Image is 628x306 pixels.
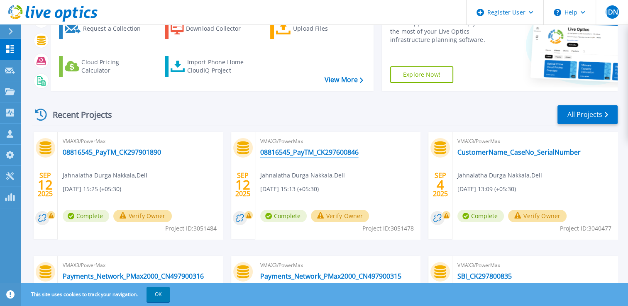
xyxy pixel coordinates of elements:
[63,272,204,280] a: Payments_Network_PMax2000_CN497900316
[59,56,152,77] a: Cloud Pricing Calculator
[186,20,252,37] div: Download Collector
[165,18,257,39] a: Download Collector
[457,137,613,146] span: VMAX3/PowerMax
[63,210,109,222] span: Complete
[63,185,121,194] span: [DATE] 15:25 (+05:30)
[63,261,218,270] span: VMAX3/PowerMax
[81,58,148,75] div: Cloud Pricing Calculator
[187,58,252,75] div: Import Phone Home CloudIQ Project
[457,185,516,194] span: [DATE] 13:09 (+05:30)
[63,171,147,180] span: Jahnalatha Durga Nakkala , Dell
[457,261,613,270] span: VMAX3/PowerMax
[311,210,369,222] button: Verify Owner
[113,210,172,222] button: Verify Owner
[560,224,611,233] span: Project ID: 3040477
[260,148,359,156] a: 08816545_PayTM_CK297600846
[293,20,359,37] div: Upload Files
[235,181,250,188] span: 12
[83,20,149,37] div: Request a Collection
[325,76,363,84] a: View More
[147,287,170,302] button: OK
[362,224,414,233] span: Project ID: 3051478
[606,9,618,15] span: JDN
[260,185,319,194] span: [DATE] 15:13 (+05:30)
[457,171,542,180] span: Jahnalatha Durga Nakkala , Dell
[260,137,415,146] span: VMAX3/PowerMax
[457,272,512,280] a: SBI_CK297800835
[260,272,401,280] a: Payments_Network_PMax2000_CN497900315
[260,171,345,180] span: Jahnalatha Durga Nakkala , Dell
[23,287,170,302] span: This site uses cookies to track your navigation.
[260,210,307,222] span: Complete
[38,181,53,188] span: 12
[260,261,415,270] span: VMAX3/PowerMax
[32,104,123,125] div: Recent Projects
[433,170,448,200] div: SEP 2025
[457,148,581,156] a: CustomerName_CaseNo_SerialNumber
[37,170,53,200] div: SEP 2025
[390,11,508,44] div: Find tutorials, instructional guides and other support videos to help you make the most of your L...
[63,148,161,156] a: 08816545_PayTM_CK297901890
[557,105,618,124] a: All Projects
[508,210,567,222] button: Verify Owner
[165,224,217,233] span: Project ID: 3051484
[63,137,218,146] span: VMAX3/PowerMax
[270,18,363,39] a: Upload Files
[390,66,453,83] a: Explore Now!
[59,18,152,39] a: Request a Collection
[437,181,444,188] span: 4
[235,170,251,200] div: SEP 2025
[457,210,504,222] span: Complete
